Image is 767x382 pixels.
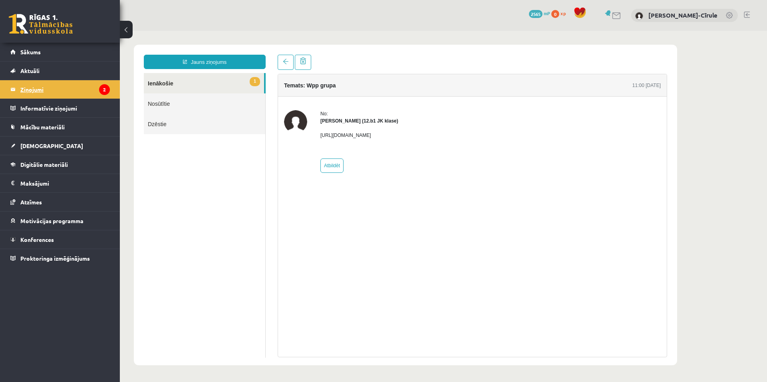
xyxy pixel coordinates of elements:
span: 2565 [529,10,542,18]
span: Motivācijas programma [20,217,83,224]
a: Sākums [10,43,110,61]
a: Dzēstie [24,83,145,103]
legend: Ziņojumi [20,80,110,99]
a: [DEMOGRAPHIC_DATA] [10,137,110,155]
div: 11:00 [DATE] [513,51,541,58]
legend: Maksājumi [20,174,110,192]
a: 0 xp [551,10,570,16]
a: Maksājumi [10,174,110,192]
strong: [PERSON_NAME] (12.b1 JK klase) [201,87,278,93]
a: Motivācijas programma [10,212,110,230]
div: No: [201,79,278,87]
span: Proktoringa izmēģinājums [20,255,90,262]
a: Ziņojumi2 [10,80,110,99]
span: Sākums [20,48,41,55]
a: Proktoringa izmēģinājums [10,249,110,267]
span: [DEMOGRAPHIC_DATA] [20,142,83,149]
span: 1 [130,46,140,55]
a: Nosūtītie [24,63,145,83]
legend: Informatīvie ziņojumi [20,99,110,117]
span: Atzīmes [20,198,42,206]
img: Megija Balabkina [164,79,187,103]
a: Aktuāli [10,61,110,80]
span: xp [560,10,566,16]
span: Digitālie materiāli [20,161,68,168]
h4: Temats: Wpp grupa [164,51,216,58]
p: [URL][DOMAIN_NAME] [201,101,278,108]
img: Eiprila Geršebeka-Cīrule [635,12,643,20]
a: Informatīvie ziņojumi [10,99,110,117]
span: Mācību materiāli [20,123,65,131]
a: [PERSON_NAME]-Cīrule [648,11,717,19]
span: Aktuāli [20,67,40,74]
span: mP [544,10,550,16]
span: Konferences [20,236,54,243]
a: Atbildēt [201,128,224,142]
a: 2565 mP [529,10,550,16]
a: Atzīmes [10,193,110,211]
a: Digitālie materiāli [10,155,110,174]
a: Rīgas 1. Tālmācības vidusskola [9,14,73,34]
span: 0 [551,10,559,18]
iframe: To enrich screen reader interactions, please activate Accessibility in Grammarly extension settings [120,31,767,380]
a: Konferences [10,230,110,249]
i: 2 [99,84,110,95]
a: Mācību materiāli [10,118,110,136]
